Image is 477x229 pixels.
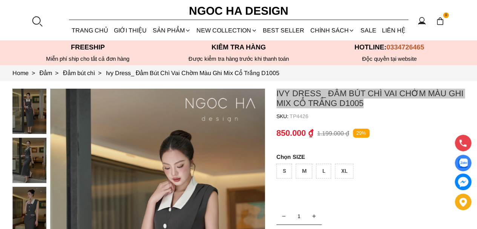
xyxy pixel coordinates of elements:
[63,70,106,76] a: Link to Đầm bút chì
[12,70,40,76] a: Link to Home
[69,20,111,40] a: TRANG CHỦ
[455,155,471,171] a: Display image
[150,20,193,40] div: SẢN PHẨM
[317,130,349,137] p: 1.199.000 ₫
[193,20,260,40] a: NEW COLLECTION
[106,70,280,76] a: Link to Ivy Dress_ Đầm Bút Chì Vai Chờm Màu Ghi Mix Cổ Trắng D1005
[276,209,322,224] input: Quantity input
[163,55,314,62] p: Được kiểm tra hàng trước khi thanh toán
[260,20,307,40] a: BEST SELLER
[12,89,46,134] img: Ivy Dress_ Đầm Bút Chì Vai Chờm Màu Ghi Mix Cổ Trắng D1005_mini_0
[357,20,379,40] a: SALE
[12,138,46,183] img: Ivy Dress_ Đầm Bút Chì Vai Chờm Màu Ghi Mix Cổ Trắng D1005_mini_1
[458,158,468,168] img: Display image
[276,128,313,138] p: 850.000 ₫
[276,89,465,108] p: Ivy Dress_ Đầm Bút Chì Vai Chờm Màu Ghi Mix Cổ Trắng D1005
[212,43,266,51] font: Kiểm tra hàng
[52,70,61,76] span: >
[307,20,357,40] div: Chính sách
[276,113,290,119] h6: SKU:
[316,164,331,178] div: L
[335,164,353,178] div: XL
[40,70,63,76] a: Link to Đầm
[379,20,408,40] a: LIÊN HỆ
[314,55,465,62] h6: Độc quyền tại website
[12,55,163,62] div: Miễn phí ship cho tất cả đơn hàng
[443,12,449,18] span: 0
[182,2,295,20] a: Ngoc Ha Design
[436,17,444,25] img: img-CART-ICON-ksit0nf1
[387,43,424,51] span: 0334726465
[290,113,465,119] p: TP4426
[353,129,370,138] p: 29%
[314,43,465,51] p: Hotline:
[455,174,471,190] a: messenger
[12,43,163,51] p: Freeship
[296,164,312,178] div: M
[111,20,150,40] a: GIỚI THIỆU
[276,154,465,160] p: SIZE
[95,70,104,76] span: >
[29,70,38,76] span: >
[276,164,292,178] div: S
